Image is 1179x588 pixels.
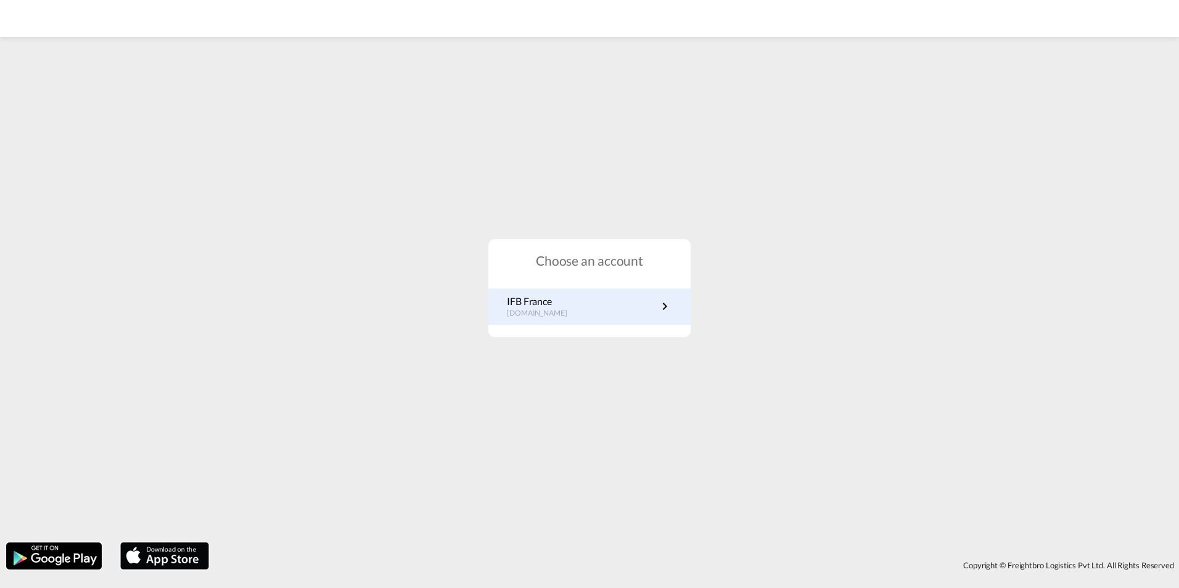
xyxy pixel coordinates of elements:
[507,295,580,308] p: IFB France
[215,555,1179,576] div: Copyright © Freightbro Logistics Pvt Ltd. All Rights Reserved
[5,541,103,571] img: google.png
[657,299,672,314] md-icon: icon-chevron-right
[507,295,672,319] a: IFB France[DOMAIN_NAME]
[488,251,691,269] h1: Choose an account
[507,308,580,319] p: [DOMAIN_NAME]
[119,541,210,571] img: apple.png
